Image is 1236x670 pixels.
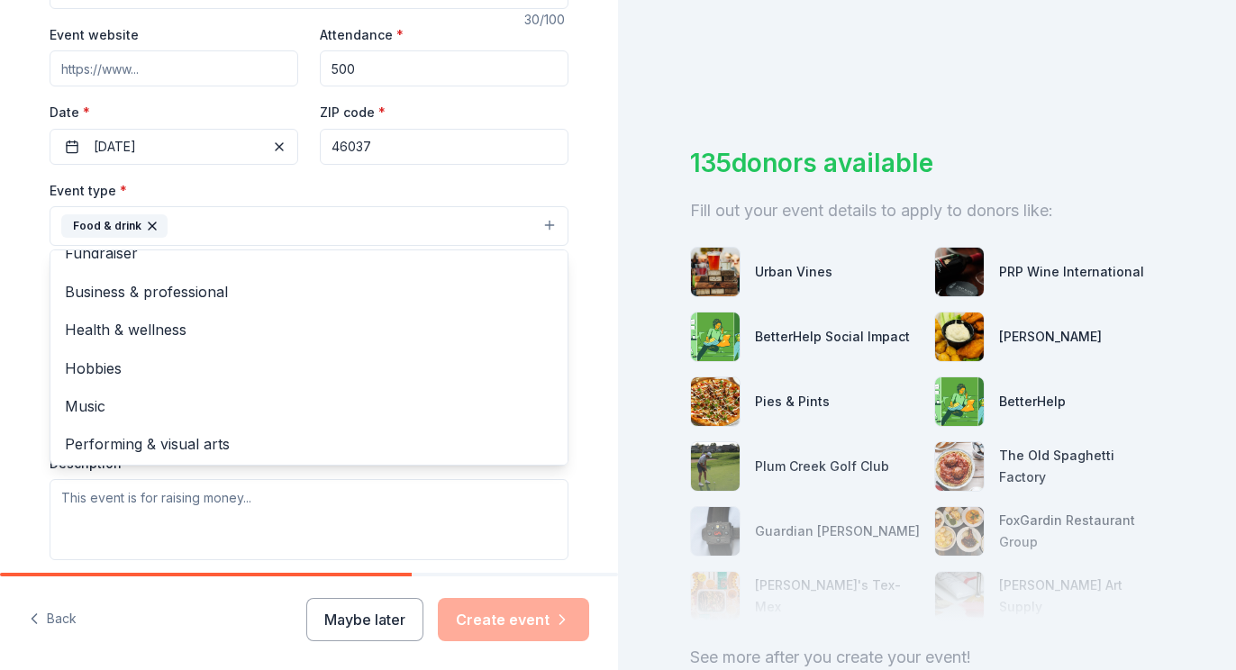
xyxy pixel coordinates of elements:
span: Business & professional [65,280,553,303]
div: Food & drink [61,214,168,238]
span: Hobbies [65,357,553,380]
span: Music [65,394,553,418]
span: Fundraiser [65,241,553,265]
div: Food & drink [50,249,568,466]
span: Health & wellness [65,318,553,341]
span: Performing & visual arts [65,432,553,456]
button: Food & drink [50,206,568,246]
